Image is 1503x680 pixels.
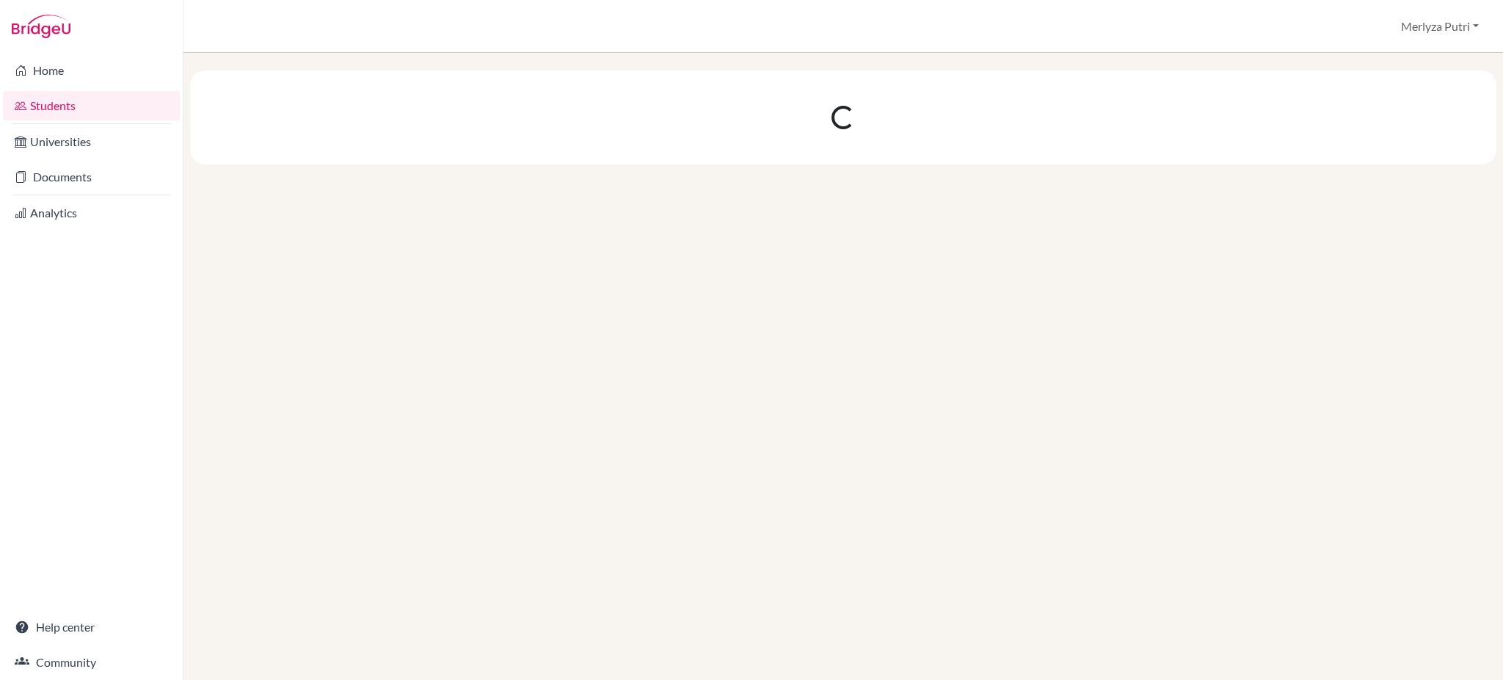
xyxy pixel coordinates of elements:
[3,127,180,156] a: Universities
[12,15,70,38] img: Bridge-U
[3,648,180,677] a: Community
[3,198,180,228] a: Analytics
[3,612,180,642] a: Help center
[3,162,180,192] a: Documents
[3,56,180,85] a: Home
[1394,12,1485,40] button: Merlyza Putri
[3,91,180,120] a: Students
